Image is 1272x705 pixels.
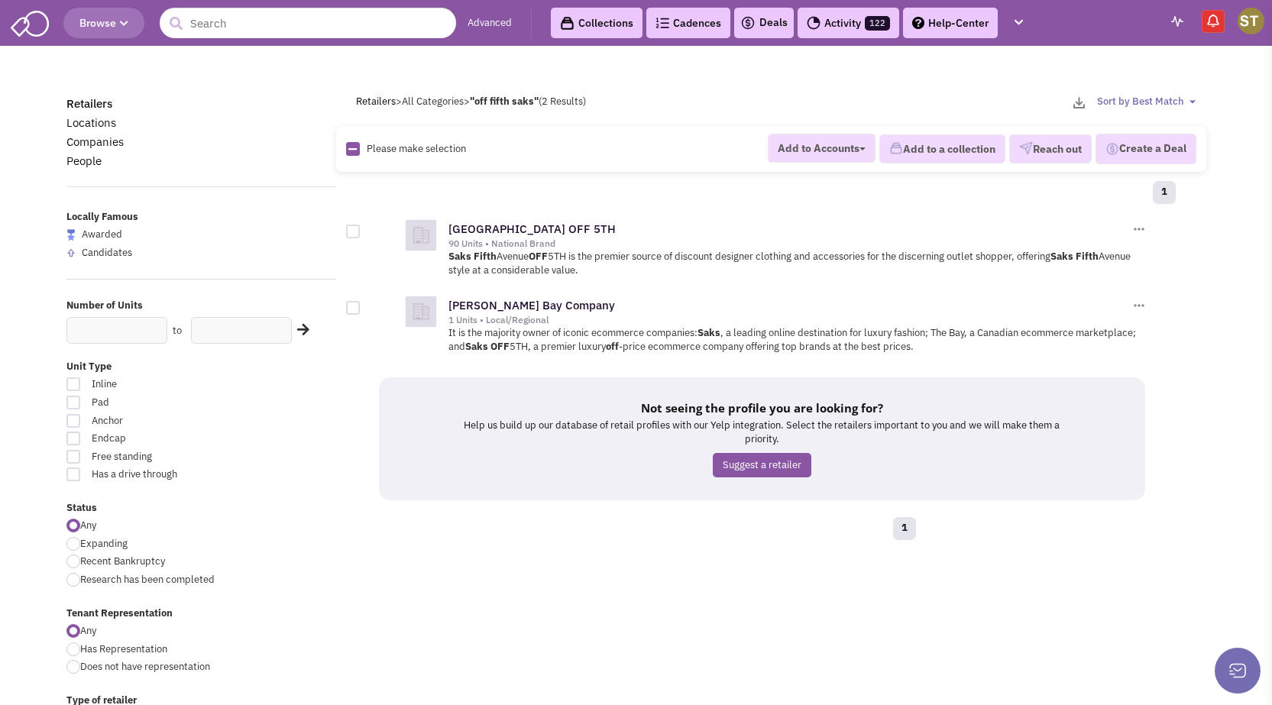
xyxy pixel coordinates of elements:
a: Deals [740,14,788,32]
a: People [66,154,102,168]
span: Recent Bankruptcy [80,555,165,568]
span: Does not have representation [80,660,210,673]
span: Has Representation [80,642,167,655]
img: Cadences_logo.png [655,18,669,28]
span: Has a drive through [82,467,251,482]
b: Fifth [1076,250,1099,263]
span: > [396,95,402,108]
div: 1 Units • Local/Regional [448,314,1130,326]
b: Fifth [474,250,497,263]
b: "off fifth saks" [470,95,539,108]
button: Browse [63,8,144,38]
a: Companies [66,134,124,149]
label: Tenant Representation [66,606,337,621]
b: Saks [448,250,471,263]
a: Advanced [468,16,512,31]
img: locallyfamous-upvote.png [66,248,76,257]
a: Retailers [66,96,112,111]
img: help.png [912,17,924,29]
span: Any [80,519,96,532]
span: > [464,95,470,108]
img: icon-collection-lavender.png [889,141,903,155]
h5: Not seeing the profile you are looking for? [455,400,1069,416]
span: Browse [79,16,128,30]
div: Search Nearby [287,320,312,340]
span: Expanding [80,537,128,550]
a: 1 [893,517,916,540]
span: Pad [82,396,251,410]
span: Awarded [82,228,122,241]
label: to [173,324,182,338]
a: Cadences [646,8,730,38]
p: It is the majority owner of iconic ecommerce companies: , a leading online destination for luxury... [448,326,1147,354]
input: Search [160,8,456,38]
button: Reach out [1009,134,1092,163]
label: Locally Famous [66,210,337,225]
span: Please make selection [367,142,466,155]
img: VectorPaper_Plane.png [1019,141,1033,155]
a: Locations [66,115,116,130]
a: [PERSON_NAME] Bay Company [448,298,615,312]
img: Shary Thur [1238,8,1264,34]
button: Add to a collection [879,134,1005,163]
img: Activity.png [807,16,820,30]
b: Saks [1050,250,1073,263]
img: Deal-Dollar.png [1105,141,1119,157]
button: Add to Accounts [768,134,876,163]
b: OFF [529,250,548,263]
span: Research has been completed [80,573,215,586]
a: Suggest a retailer [713,453,811,478]
label: Status [66,501,337,516]
span: Endcap [82,432,251,446]
label: Unit Type [66,360,337,374]
span: Inline [82,377,251,392]
span: Free standing [82,450,251,464]
a: Retailers [356,95,396,108]
span: All Categories (2 Results) [402,95,586,108]
img: SmartAdmin [11,8,49,37]
a: [GEOGRAPHIC_DATA] OFF 5TH [448,222,616,236]
p: Avenue 5TH is the premier source of discount designer clothing and accessories for the discerning... [448,250,1147,278]
b: Saks [465,340,488,353]
p: Help us build up our database of retail profiles with our Yelp integration. Select the retailers ... [455,419,1069,447]
button: Create a Deal [1096,134,1196,164]
span: 122 [865,16,890,31]
span: Any [80,624,96,637]
img: icon-deals.svg [740,14,756,32]
b: OFF [490,340,510,353]
b: Saks [697,326,720,339]
img: locallyfamous-largeicon.png [66,229,76,241]
span: Anchor [82,414,251,428]
div: 90 Units • National Brand [448,238,1130,250]
b: off [606,340,619,353]
label: Number of Units [66,299,337,313]
a: Help-Center [903,8,998,38]
a: Collections [551,8,642,38]
img: Rectangle.png [346,142,360,156]
span: Candidates [82,246,132,259]
a: Activity122 [798,8,899,38]
img: icon-collection-lavender-black.svg [560,16,575,31]
a: 1 [1153,181,1176,204]
img: download-2-24.png [1073,97,1085,108]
